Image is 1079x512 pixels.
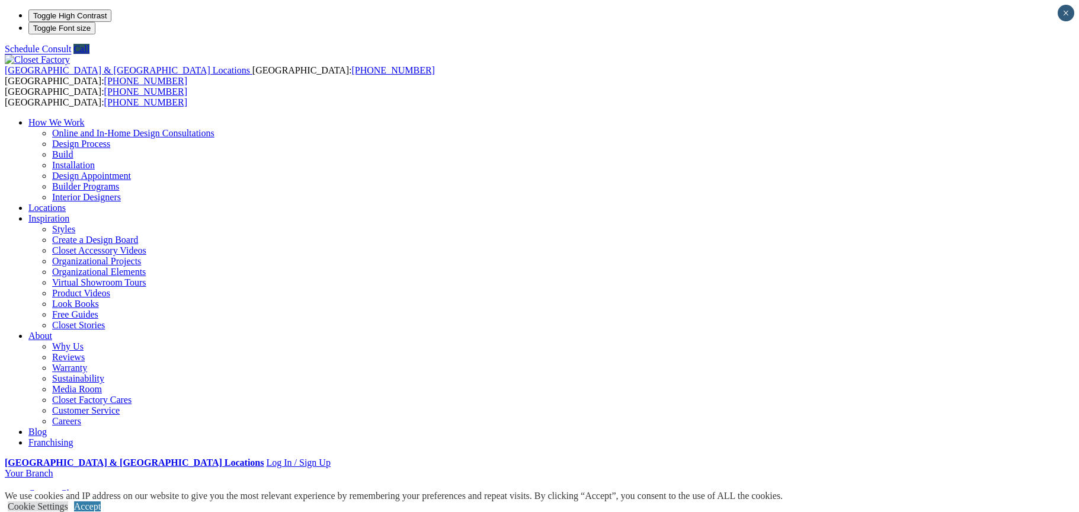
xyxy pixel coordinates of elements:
[5,65,250,75] span: [GEOGRAPHIC_DATA] & [GEOGRAPHIC_DATA] Locations
[8,501,68,511] a: Cookie Settings
[52,267,146,277] a: Organizational Elements
[52,352,85,362] a: Reviews
[52,363,87,373] a: Warranty
[5,457,264,468] a: [GEOGRAPHIC_DATA] & [GEOGRAPHIC_DATA] Locations
[5,44,71,54] a: Schedule Consult
[52,160,95,170] a: Installation
[33,11,107,20] span: Toggle High Contrast
[52,149,73,159] a: Build
[5,468,53,478] a: Your Branch
[52,192,121,202] a: Interior Designers
[52,171,131,181] a: Design Appointment
[52,224,75,234] a: Styles
[33,24,91,33] span: Toggle Font size
[52,309,98,319] a: Free Guides
[52,384,102,394] a: Media Room
[5,65,435,86] span: [GEOGRAPHIC_DATA]: [GEOGRAPHIC_DATA]:
[52,245,146,255] a: Closet Accessory Videos
[5,491,783,501] div: We use cookies and IP address on our website to give you the most relevant experience by remember...
[28,331,52,341] a: About
[5,55,70,65] img: Closet Factory
[104,76,187,86] a: [PHONE_NUMBER]
[28,213,69,223] a: Inspiration
[52,320,105,330] a: Closet Stories
[28,203,66,213] a: Locations
[104,87,187,97] a: [PHONE_NUMBER]
[52,373,104,383] a: Sustainability
[104,97,187,107] a: [PHONE_NUMBER]
[52,299,99,309] a: Look Books
[28,427,47,437] a: Blog
[5,87,187,107] span: [GEOGRAPHIC_DATA]: [GEOGRAPHIC_DATA]:
[28,437,73,447] a: Franchising
[52,288,110,298] a: Product Videos
[52,128,214,138] a: Online and In-Home Design Consultations
[73,44,89,54] a: Call
[52,181,119,191] a: Builder Programs
[351,65,434,75] a: [PHONE_NUMBER]
[52,256,141,266] a: Organizational Projects
[52,416,81,426] a: Careers
[52,277,146,287] a: Virtual Showroom Tours
[28,9,111,22] button: Toggle High Contrast
[52,235,138,245] a: Create a Design Board
[1058,5,1074,21] button: Close
[52,139,110,149] a: Design Process
[52,341,84,351] a: Why Us
[28,488,88,498] a: Custom Closets
[52,405,120,415] a: Customer Service
[28,117,85,127] a: How We Work
[52,395,132,405] a: Closet Factory Cares
[74,501,101,511] a: Accept
[28,22,95,34] button: Toggle Font size
[5,65,252,75] a: [GEOGRAPHIC_DATA] & [GEOGRAPHIC_DATA] Locations
[266,457,330,468] a: Log In / Sign Up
